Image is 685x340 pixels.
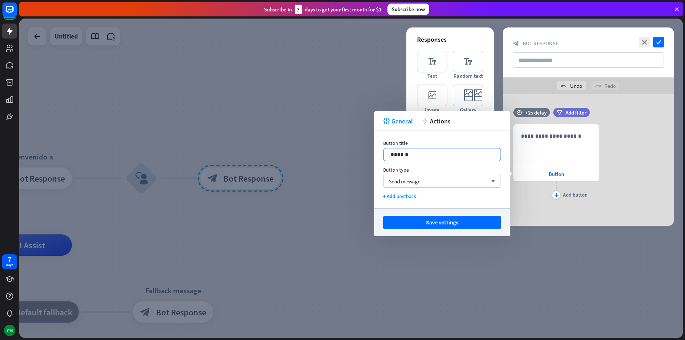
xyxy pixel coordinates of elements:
[563,192,588,198] div: Add button
[389,178,420,185] span: Send message
[422,118,428,124] i: action
[383,216,501,229] button: Save settings
[653,37,664,47] i: check
[2,254,17,269] a: 7 days
[554,193,559,197] i: plus
[6,3,27,24] button: Open LiveChat chat widget
[513,40,519,47] i: block_bot_response
[391,117,413,125] span: General
[383,118,390,124] i: tweak
[487,179,495,183] i: arrow_down
[383,167,501,173] div: Button type
[383,140,501,146] div: Button title
[639,37,650,47] i: close
[517,110,522,115] i: time
[549,171,564,177] span: Button
[561,83,567,89] i: undo
[295,5,302,14] div: 3
[430,117,451,125] span: Actions
[6,263,13,268] div: days
[8,256,11,263] div: 7
[595,83,601,89] i: redo
[387,4,429,15] div: Subscribe now
[565,109,587,116] span: Add filter
[4,325,15,336] div: GM
[525,109,547,116] div: +2s delay
[264,5,382,14] div: Subscribe in days to get your first month for $1
[523,40,558,47] span: Bot Response
[557,110,562,115] i: filter
[592,81,619,90] div: Redo
[383,193,501,199] div: + Add postback
[557,81,586,90] div: Undo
